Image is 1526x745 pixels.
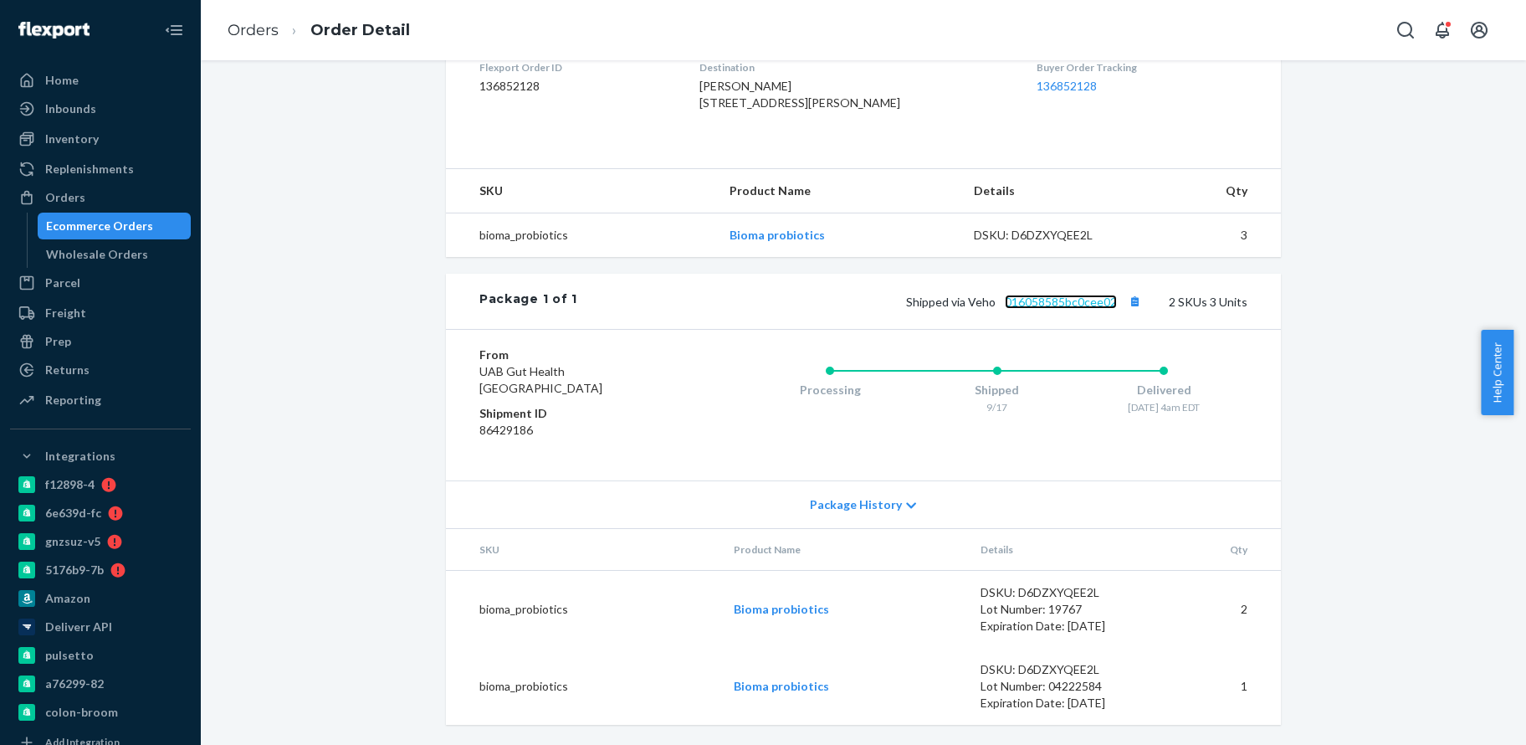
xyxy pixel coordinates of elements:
div: Integrations [45,448,115,465]
div: Prep [45,333,71,350]
div: 9/17 [914,400,1081,414]
div: Shipped [914,382,1081,398]
a: Amazon [10,585,191,612]
div: Processing [746,382,914,398]
a: Ecommerce Orders [38,213,192,239]
div: Package 1 of 1 [479,290,577,312]
a: Orders [228,21,279,39]
td: 3 [1144,213,1281,258]
div: Deliverr API [45,619,112,635]
button: Integrations [10,443,191,470]
a: Order Detail [310,21,410,39]
dt: Buyer Order Tracking [1037,60,1247,74]
th: Details [967,529,1151,571]
a: Inventory [10,126,191,152]
dt: Flexport Order ID [479,60,673,74]
th: SKU [446,169,716,213]
div: [DATE] 4am EDT [1080,400,1247,414]
div: Reporting [45,392,101,408]
div: Ecommerce Orders [46,218,153,234]
td: bioma_probiotics [446,648,720,725]
div: Replenishments [45,161,134,177]
div: Lot Number: 04222584 [981,678,1138,695]
div: Expiration Date: [DATE] [981,695,1138,712]
a: f12898-4 [10,471,191,498]
a: Deliverr API [10,614,191,640]
div: 6e639d-fc [45,505,101,521]
a: 136852128 [1037,79,1097,93]
div: Parcel [45,275,80,291]
a: 016058585bc0cee02 [1005,295,1117,309]
div: Lot Number: 19767 [981,601,1138,618]
th: SKU [446,529,720,571]
a: Returns [10,357,191,383]
a: gnzsuz-v5 [10,528,191,555]
div: colon-broom [45,704,118,721]
div: Expiration Date: [DATE] [981,618,1138,635]
a: Reporting [10,387,191,414]
a: Freight [10,300,191,326]
th: Details [960,169,1144,213]
div: 5176b9-7b [45,562,104,578]
span: Package History [810,496,902,513]
ol: breadcrumbs [214,6,423,55]
dd: 136852128 [479,78,673,95]
th: Qty [1144,169,1281,213]
td: bioma_probiotics [446,213,716,258]
dd: 86429186 [479,422,679,439]
div: Delivered [1080,382,1247,398]
a: Replenishments [10,156,191,182]
a: Bioma probiotics [734,602,829,616]
div: Freight [45,305,86,321]
img: Flexport logo [18,22,90,39]
button: Copy tracking number [1124,290,1145,312]
div: pulsetto [45,647,94,664]
a: Bioma probiotics [730,228,825,242]
a: colon-broom [10,699,191,726]
div: Inbounds [45,100,96,117]
div: f12898-4 [45,476,95,493]
div: Returns [45,362,90,378]
div: Home [45,72,79,89]
dt: From [479,347,679,363]
a: Prep [10,328,191,355]
a: Inbounds [10,95,191,122]
div: DSKU: D6DZXYQEE2L [981,584,1138,601]
th: Product Name [720,529,967,571]
div: 2 SKUs 3 Units [577,290,1247,312]
div: gnzsuz-v5 [45,533,100,550]
span: UAB Gut Health [GEOGRAPHIC_DATA] [479,364,602,395]
button: Open Search Box [1389,13,1422,47]
span: [PERSON_NAME] [STREET_ADDRESS][PERSON_NAME] [699,79,900,110]
dt: Shipment ID [479,405,679,422]
div: Wholesale Orders [46,246,148,263]
button: Help Center [1481,330,1513,415]
a: Bioma probiotics [734,679,829,693]
a: pulsetto [10,642,191,669]
a: Parcel [10,270,191,296]
a: 6e639d-fc [10,500,191,527]
a: Wholesale Orders [38,241,192,268]
a: 5176b9-7b [10,557,191,583]
td: 2 [1150,571,1281,649]
td: 1 [1150,648,1281,725]
div: Inventory [45,131,99,147]
div: a76299-82 [45,676,104,692]
span: Shipped via Veho [906,295,1145,309]
div: DSKU: D6DZXYQEE2L [974,227,1131,244]
th: Product Name [716,169,960,213]
th: Qty [1150,529,1281,571]
button: Open account menu [1462,13,1496,47]
div: Orders [45,189,85,206]
a: Home [10,67,191,94]
dt: Destination [699,60,1011,74]
div: DSKU: D6DZXYQEE2L [981,661,1138,678]
button: Close Navigation [157,13,191,47]
div: Amazon [45,590,90,607]
td: bioma_probiotics [446,571,720,649]
button: Open notifications [1426,13,1459,47]
a: a76299-82 [10,670,191,697]
a: Orders [10,184,191,211]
